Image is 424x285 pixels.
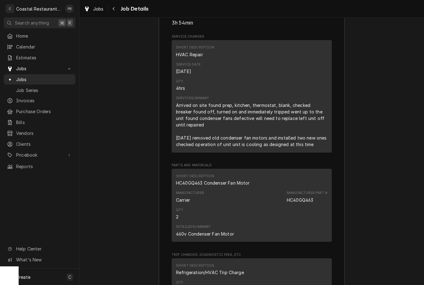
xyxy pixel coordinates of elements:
[4,244,75,254] a: Go to Help Center
[16,130,72,136] span: Vendors
[4,255,75,265] a: Go to What's New
[4,128,75,138] a: Vendors
[15,20,49,26] span: Search anything
[176,85,185,91] div: Quantity
[176,45,214,57] div: Short Description
[16,54,72,61] span: Estimates
[16,274,30,280] span: Create
[4,53,75,63] a: Estimates
[69,20,71,26] span: K
[81,4,106,14] a: Jobs
[4,63,75,74] a: Go to Jobs
[172,252,332,257] span: Trip Charges, Diagnostic Fees, etc.
[176,269,244,276] div: Short Description
[172,20,193,26] span: 3h 54min
[176,174,214,179] div: Short Description
[16,76,72,83] span: Jobs
[176,231,234,237] div: 460v Condenser Fan Motor
[4,150,75,160] a: Go to Pricebook
[176,68,191,75] div: Service Date
[176,208,184,220] div: Quantity
[176,280,184,285] div: Qty.
[176,263,214,268] div: Short Description
[65,4,74,13] div: Phill Blush's Avatar
[172,13,332,26] div: Total Time Logged
[93,6,104,12] span: Jobs
[16,65,63,72] span: Jobs
[287,191,327,203] div: Part Number
[16,6,62,12] div: Coastal Restaurant Repair
[4,31,75,41] a: Home
[16,119,72,126] span: Bills
[176,79,185,91] div: Quantity
[176,102,327,148] div: Arrived on site found prep, kitchen, thermostat, blank, checked breaker found off, turned on and ...
[176,263,244,276] div: Short Description
[176,174,250,186] div: Short Description
[4,161,75,172] a: Reports
[176,62,201,67] div: Service Date
[287,191,327,195] div: Manufacturer Part #
[4,42,75,52] a: Calendar
[68,274,71,280] span: C
[4,95,75,106] a: Invoices
[172,169,332,245] div: Parts and Materials List
[60,20,64,26] span: ⌘
[109,4,119,14] button: Navigate back
[176,191,204,203] div: Manufacturer
[65,4,74,13] div: PB
[176,208,184,213] div: Qty.
[4,117,75,127] a: Bills
[176,51,203,58] div: Short Description
[16,256,72,263] span: What's New
[16,163,72,170] span: Reports
[16,97,72,104] span: Invoices
[172,34,332,39] span: Service Charges
[176,180,250,186] div: Short Description
[176,191,204,195] div: Manufacturer
[172,163,332,168] span: Parts and Materials
[176,214,178,220] div: Quantity
[172,40,332,155] div: Service Charges List
[287,197,313,203] div: Part Number
[16,141,72,147] span: Clients
[172,19,332,27] span: Total Time Logged
[172,163,332,245] div: Parts and Materials
[176,45,214,50] div: Short Description
[172,40,332,152] div: Line Item
[16,44,72,50] span: Calendar
[16,152,63,158] span: Pricebook
[16,246,72,252] span: Help Center
[172,34,332,155] div: Service Charges
[172,169,332,242] div: Line Item
[176,197,190,203] div: Manufacturer
[4,74,75,85] a: Jobs
[16,33,72,39] span: Home
[119,5,149,13] span: Job Details
[4,85,75,95] a: Job Series
[4,139,75,149] a: Clients
[176,96,209,101] div: Service Summary
[176,79,184,84] div: Qty.
[4,106,75,117] a: Purchase Orders
[16,87,72,94] span: Job Series
[4,17,75,28] button: Search anything⌘K
[176,62,201,75] div: Service Date
[16,108,72,115] span: Purchase Orders
[6,4,14,13] div: C
[176,224,210,229] div: Detailed Summary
